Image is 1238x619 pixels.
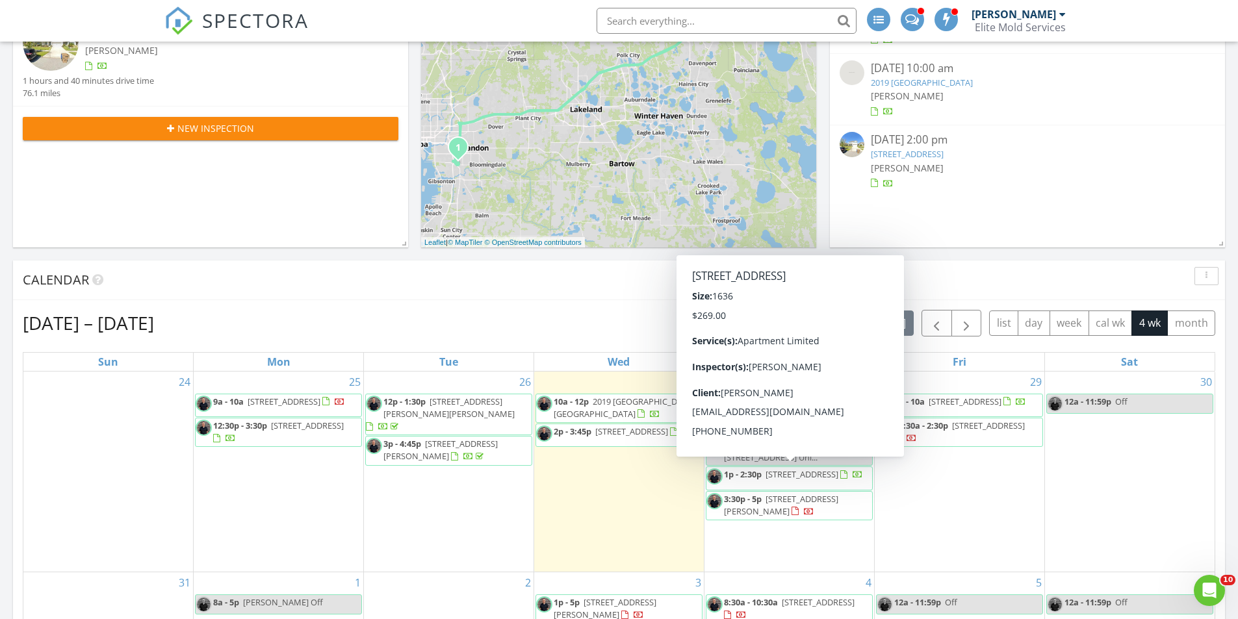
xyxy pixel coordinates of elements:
[840,60,1215,118] a: [DATE] 10:00 am 2019 [GEOGRAPHIC_DATA] [PERSON_NAME]
[85,44,158,57] span: [PERSON_NAME]
[264,353,293,371] a: Monday
[1131,310,1168,336] button: 4 wk
[704,372,874,572] td: Go to August 28, 2025
[706,491,873,520] a: 3:30p - 5p [STREET_ADDRESS][PERSON_NAME]
[693,572,704,593] a: Go to September 3, 2025
[871,162,944,174] span: [PERSON_NAME]
[195,394,362,417] a: 9a - 10a [STREET_ADDRESS]
[176,372,193,392] a: Go to August 24, 2025
[1027,372,1044,392] a: Go to August 29, 2025
[929,396,1001,407] span: [STREET_ADDRESS]
[1018,310,1050,336] button: day
[840,60,864,85] img: streetview
[706,415,723,431] img: roger_headshot_2024.jpg
[782,596,855,608] span: [STREET_ADDRESS]
[950,353,969,371] a: Friday
[951,310,982,336] button: Next
[1089,310,1133,336] button: cal wk
[23,117,398,140] button: New Inspection
[706,468,723,485] img: eduardo_headshot_2024.jpg
[213,396,345,407] a: 9a - 10a [STREET_ADDRESS]
[706,394,873,436] a: 8a - 9a [STREET_ADDRESS]
[554,396,697,420] span: 2019 [GEOGRAPHIC_DATA], [GEOGRAPHIC_DATA]
[534,372,704,572] td: Go to August 27, 2025
[894,596,941,608] span: 12a - 11:59p
[536,396,552,412] img: eduardo_headshot_2024.jpg
[894,420,948,431] span: 11:30a - 2:30p
[1050,310,1089,336] button: week
[687,372,704,392] a: Go to August 27, 2025
[871,90,944,102] span: [PERSON_NAME]
[365,394,532,436] a: 12p - 1:30p [STREET_ADDRESS][PERSON_NAME][PERSON_NAME]
[96,353,121,371] a: Sunday
[866,310,914,336] button: [DATE]
[366,396,515,432] a: 12p - 1:30p [STREET_ADDRESS][PERSON_NAME][PERSON_NAME]
[1044,372,1215,572] td: Go to August 30, 2025
[1033,572,1044,593] a: Go to September 5, 2025
[1118,353,1141,371] a: Saturday
[876,394,1043,417] a: 8a - 10a [STREET_ADDRESS]
[877,420,893,436] img: eduardo_headshot_2024.jpg
[554,396,589,407] span: 10a - 12p
[871,60,1184,77] div: [DATE] 10:00 am
[877,396,893,412] img: eduardo_headshot_2024.jpg
[364,372,534,572] td: Go to August 26, 2025
[383,396,426,407] span: 12p - 1:30p
[554,425,591,437] span: 2p - 3:45p
[383,396,515,420] span: [STREET_ADDRESS][PERSON_NAME][PERSON_NAME]
[248,396,320,407] span: [STREET_ADDRESS]
[23,87,154,99] div: 76.1 miles
[365,436,532,465] a: 3p - 4:45p [STREET_ADDRESS][PERSON_NAME]
[366,438,382,454] img: eduardo_headshot_2024.jpg
[894,396,1026,407] a: 8a - 10a [STREET_ADDRESS]
[535,423,703,447] a: 2p - 3:45p [STREET_ADDRESS]
[383,438,498,462] span: [STREET_ADDRESS][PERSON_NAME]
[536,425,552,442] img: eduardo_headshot_2024.jpg
[605,353,632,371] a: Wednesday
[458,147,466,155] div: 2019 Santa Catalina Ln, Riverview, FL 33578
[1064,396,1111,407] span: 12a - 11:59p
[554,596,580,608] span: 1p - 5p
[213,596,239,608] span: 8a - 5p
[1167,310,1215,336] button: month
[876,418,1043,447] a: 11:30a - 2:30p [STREET_ADDRESS]
[1047,596,1063,613] img: eduardo_headshot_2024.jpg
[346,372,363,392] a: Go to August 25, 2025
[706,396,723,412] img: eduardo_headshot_2024.jpg
[535,394,703,423] a: 10a - 12p 2019 [GEOGRAPHIC_DATA], [GEOGRAPHIC_DATA]
[724,493,838,517] a: 3:30p - 5p [STREET_ADDRESS][PERSON_NAME]
[724,468,863,480] a: 1p - 2:30p [STREET_ADDRESS]
[724,396,750,407] span: 8a - 9a
[196,596,212,613] img: eduardo_headshot_2024.jpg
[522,572,534,593] a: Go to September 2, 2025
[437,353,461,371] a: Tuesday
[766,468,838,480] span: [STREET_ADDRESS]
[536,596,552,613] img: eduardo_headshot_2024.jpg
[871,77,973,88] a: 2019 [GEOGRAPHIC_DATA]
[213,396,244,407] span: 9a - 10a
[23,75,154,87] div: 1 hours and 40 minutes drive time
[1204,572,1215,593] a: Go to September 6, 2025
[724,493,762,505] span: 3:30p - 5p
[724,439,771,451] span: 10a - 12:30p
[754,396,827,407] span: [STREET_ADDRESS]
[871,132,1184,148] div: [DATE] 2:00 pm
[1198,372,1215,392] a: Go to August 30, 2025
[202,6,309,34] span: SPECTORA
[23,15,398,99] a: 2:00 pm [STREET_ADDRESS] [PERSON_NAME] 1 hours and 40 minutes drive time 76.1 miles
[383,438,421,449] span: 3p - 4:45p
[724,493,838,517] span: [STREET_ADDRESS][PERSON_NAME]
[857,372,874,392] a: Go to August 28, 2025
[777,353,802,371] a: Thursday
[724,396,851,407] a: 8a - 9a [STREET_ADDRESS]
[724,439,849,463] span: Hold Retest Water - [STREET_ADDRESS] Uni...
[706,596,723,613] img: eduardo_headshot_2024.jpg
[196,420,212,436] img: eduardo_headshot_2024.jpg
[366,396,382,412] img: eduardo_headshot_2024.jpg
[706,439,723,455] img: eduardo_headshot_2024.jpg
[448,238,483,246] a: © MapTiler
[595,425,668,437] span: [STREET_ADDRESS]
[243,596,323,608] span: [PERSON_NAME] Off
[972,8,1056,21] div: [PERSON_NAME]
[706,493,723,509] img: eduardo_headshot_2024.jpg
